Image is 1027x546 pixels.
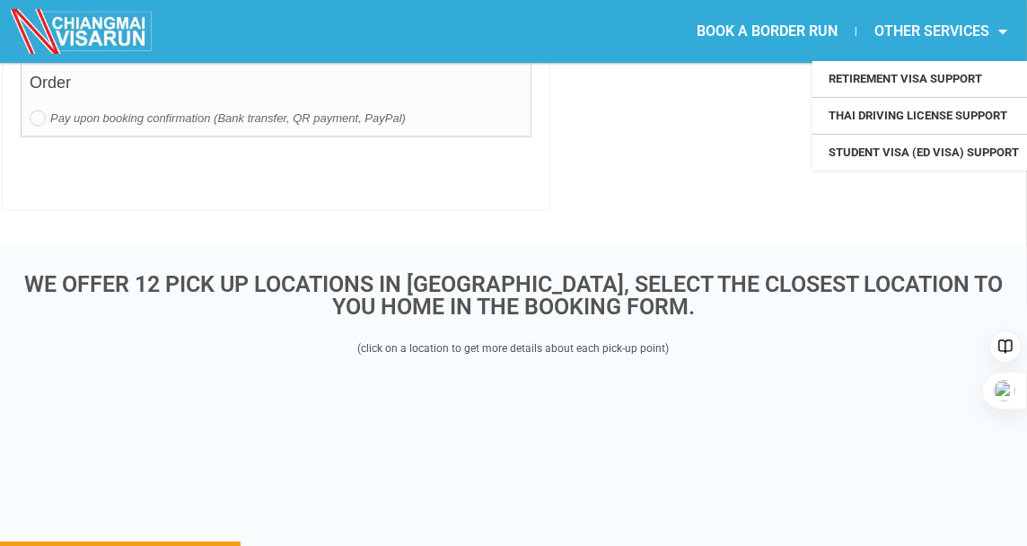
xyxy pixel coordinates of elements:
a: OTHER SERVICES [856,11,1025,52]
a: BOOK A BORDER RUN [679,11,856,52]
nav: Menu [513,11,1025,52]
label: Pay upon booking confirmation (Bank transfer, QR payment, PayPal) [30,110,522,128]
h4: Order [30,65,522,110]
h3: WE OFFER 12 PICK UP LOCATIONS IN [GEOGRAPHIC_DATA], SELECT THE CLOSEST LOCATION TO YOU HOME IN TH... [11,274,1016,319]
span: (click on a location to get more details about each pick-up point) [358,343,670,356]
